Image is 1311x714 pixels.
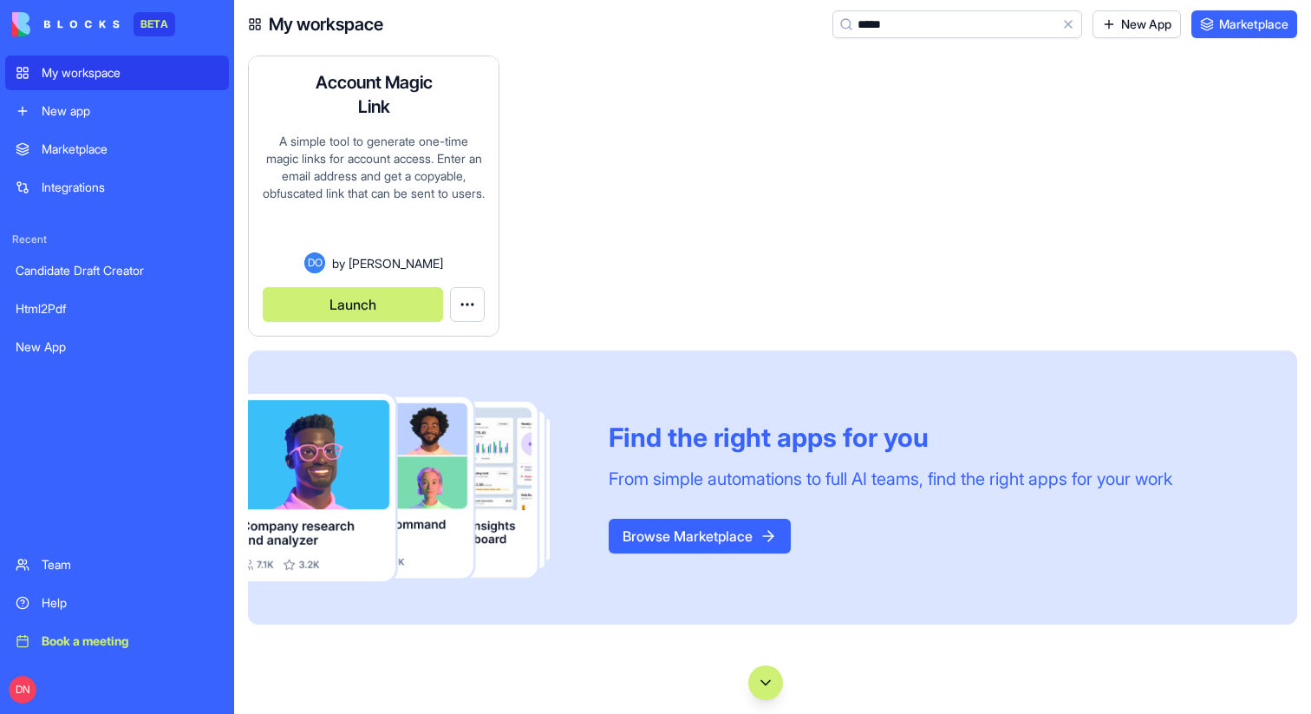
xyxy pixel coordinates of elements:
[263,133,485,252] div: A simple tool to generate one-time magic links for account access. Enter an email address and get...
[42,64,218,82] div: My workspace
[134,12,175,36] div: BETA
[42,594,218,612] div: Help
[5,253,229,288] a: Candidate Draft Creator
[1092,10,1181,38] a: New App
[9,676,36,704] span: DN
[12,12,120,36] img: logo
[748,665,783,700] button: Scroll to bottom
[16,300,218,318] div: Html2Pdf
[5,291,229,326] a: Html2Pdf
[349,254,443,272] span: [PERSON_NAME]
[248,56,499,337] a: Account Magic LinkA simple tool to generate one-time magic links for account access. Enter an ema...
[609,422,1172,453] div: Find the right apps for you
[16,338,218,356] div: New App
[16,262,218,279] div: Candidate Draft Creator
[42,141,218,158] div: Marketplace
[1191,10,1297,38] a: Marketplace
[42,632,218,650] div: Book a meeting
[5,547,229,582] a: Team
[609,519,791,554] button: Browse Marketplace
[304,70,443,119] h4: Account Magic Link
[5,94,229,128] a: New app
[42,556,218,573] div: Team
[5,233,229,246] span: Recent
[5,132,229,167] a: Marketplace
[269,12,383,36] h4: My workspace
[5,624,229,658] a: Book a meeting
[332,254,345,272] span: by
[5,586,229,620] a: Help
[12,12,175,36] a: BETA
[42,102,218,120] div: New app
[42,179,218,196] div: Integrations
[5,170,229,205] a: Integrations
[609,467,1172,491] div: From simple automations to full AI teams, find the right apps for your work
[5,56,229,90] a: My workspace
[304,252,325,273] span: DO
[263,287,443,322] button: Launch
[609,527,791,545] a: Browse Marketplace
[5,330,229,364] a: New App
